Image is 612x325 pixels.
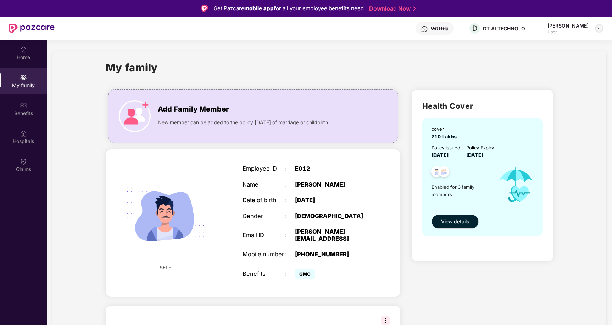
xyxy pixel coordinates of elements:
[492,159,540,211] img: icon
[432,144,460,152] div: Policy issued
[431,25,448,31] div: Get Help
[243,270,284,278] div: Benefits
[432,125,460,133] div: cover
[213,4,364,13] div: Get Pazcare for all your employee benefits need
[284,165,295,172] div: :
[284,181,295,188] div: :
[547,29,589,35] div: User
[435,164,453,181] img: svg+xml;base64,PHN2ZyB4bWxucz0iaHR0cDovL3d3dy53My5vcmcvMjAwMC9zdmciIHdpZHRoPSI0OC45NDMiIGhlaWdodD...
[295,181,368,188] div: [PERSON_NAME]
[243,165,284,172] div: Employee ID
[472,24,477,33] span: D
[381,316,390,325] img: svg+xml;base64,PHN2ZyB3aWR0aD0iMzIiIGhlaWdodD0iMzIiIHZpZXdCb3g9IjAgMCAzMiAzMiIgZmlsbD0ibm9uZSIgeG...
[432,152,449,158] span: [DATE]
[295,197,368,204] div: [DATE]
[201,5,208,12] img: Logo
[369,5,413,12] a: Download Now
[284,232,295,239] div: :
[20,74,27,81] img: svg+xml;base64,PHN2ZyB3aWR0aD0iMjAiIGhlaWdodD0iMjAiIHZpZXdCb3g9IjAgMCAyMCAyMCIgZmlsbD0ibm9uZSIgeG...
[295,165,368,172] div: E012
[547,22,589,29] div: [PERSON_NAME]
[20,102,27,109] img: svg+xml;base64,PHN2ZyBpZD0iQmVuZWZpdHMiIHhtbG5zPSJodHRwOi8vd3d3LnczLm9yZy8yMDAwL3N2ZyIgd2lkdGg9Ij...
[243,181,284,188] div: Name
[295,251,368,258] div: [PHONE_NUMBER]
[20,158,27,165] img: svg+xml;base64,PHN2ZyBpZD0iQ2xhaW0iIHhtbG5zPSJodHRwOi8vd3d3LnczLm9yZy8yMDAwL3N2ZyIgd2lkdGg9IjIwIi...
[158,104,229,115] span: Add Family Member
[432,133,460,139] span: ₹10 Lakhs
[284,197,295,204] div: :
[243,213,284,220] div: Gender
[466,152,483,158] span: [DATE]
[158,119,329,126] span: New member can be added to the policy [DATE] of marriage or childbirth.
[117,168,213,264] img: svg+xml;base64,PHN2ZyB4bWxucz0iaHR0cDovL3d3dy53My5vcmcvMjAwMC9zdmciIHdpZHRoPSIyMjQiIGhlaWdodD0iMT...
[466,144,494,152] div: Policy Expiry
[20,46,27,53] img: svg+xml;base64,PHN2ZyBpZD0iSG9tZSIgeG1sbnM9Imh0dHA6Ly93d3cudzMub3JnLzIwMDAvc3ZnIiB3aWR0aD0iMjAiIG...
[295,269,315,279] span: GMC
[441,218,469,226] span: View details
[596,25,602,31] img: svg+xml;base64,PHN2ZyBpZD0iRHJvcGRvd24tMzJ4MzIiIHhtbG5zPSJodHRwOi8vd3d3LnczLm9yZy8yMDAwL3N2ZyIgd2...
[432,183,492,198] span: Enabled for 3 family members
[243,251,284,258] div: Mobile number
[284,270,295,278] div: :
[20,130,27,137] img: svg+xml;base64,PHN2ZyBpZD0iSG9zcGl0YWxzIiB4bWxucz0iaHR0cDovL3d3dy53My5vcmcvMjAwMC9zdmciIHdpZHRoPS...
[432,215,479,229] button: View details
[243,232,284,239] div: Email ID
[295,228,368,242] div: [PERSON_NAME][EMAIL_ADDRESS]
[421,25,428,33] img: svg+xml;base64,PHN2ZyBpZD0iSGVscC0zMngzMiIgeG1sbnM9Imh0dHA6Ly93d3cudzMub3JnLzIwMDAvc3ZnIiB3aWR0aD...
[119,100,151,132] img: icon
[284,251,295,258] div: :
[284,213,295,220] div: :
[160,264,171,272] span: SELF
[243,197,284,204] div: Date of birth
[9,24,55,33] img: New Pazcare Logo
[295,213,368,220] div: [DEMOGRAPHIC_DATA]
[244,5,274,12] strong: mobile app
[428,164,445,181] img: svg+xml;base64,PHN2ZyB4bWxucz0iaHR0cDovL3d3dy53My5vcmcvMjAwMC9zdmciIHdpZHRoPSI0OC45NDMiIGhlaWdodD...
[422,100,543,112] h2: Health Cover
[106,59,158,75] h1: My family
[483,25,533,32] div: DT AI TECHNOLOGIES PRIVATE LIMITED
[413,5,416,12] img: Stroke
